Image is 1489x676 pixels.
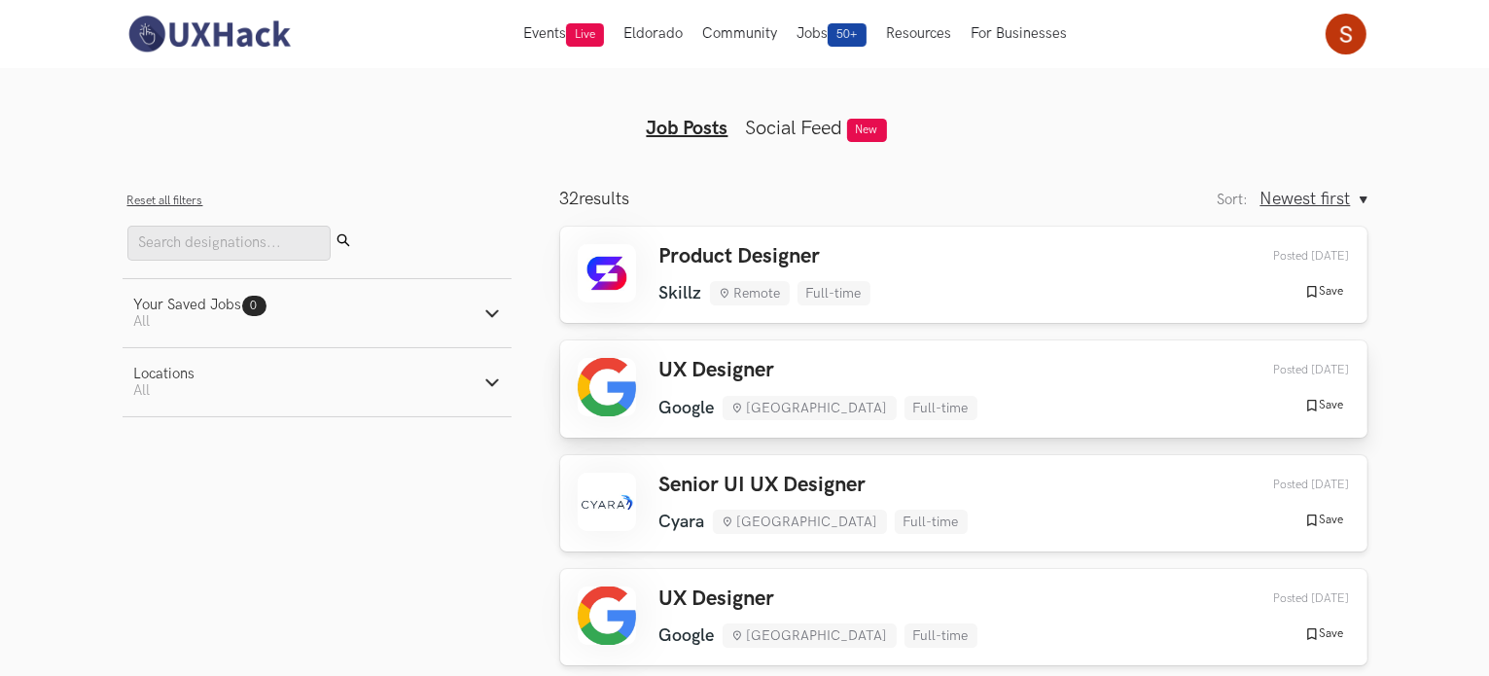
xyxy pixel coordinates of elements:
button: Your Saved Jobs0 All [123,279,512,347]
a: Social Feed [746,117,843,140]
label: Sort: [1218,192,1249,208]
span: 32 [560,189,580,209]
li: Google [659,625,715,646]
li: Skillz [659,283,702,303]
li: Full-time [904,623,977,648]
p: results [560,189,630,209]
button: LocationsAll [123,348,512,416]
li: Google [659,398,715,418]
button: Save [1298,397,1350,414]
h3: UX Designer [659,358,977,383]
li: Full-time [798,281,870,305]
input: Search [127,226,331,261]
span: 50+ [828,23,867,47]
div: Your Saved Jobs [134,297,266,313]
div: Locations [134,366,195,382]
button: Reset all filters [127,194,203,208]
span: Live [566,23,604,47]
li: Full-time [904,396,977,420]
div: 13th Sep [1228,363,1350,377]
span: 0 [251,299,258,313]
li: [GEOGRAPHIC_DATA] [723,396,897,420]
a: UX Designer Google [GEOGRAPHIC_DATA] Full-time Posted [DATE] Save [560,340,1367,437]
button: Save [1298,283,1350,301]
li: Full-time [895,510,968,534]
li: [GEOGRAPHIC_DATA] [723,623,897,648]
a: Job Posts [647,117,728,140]
img: Your profile pic [1326,14,1366,54]
h3: Senior UI UX Designer [659,473,968,498]
li: [GEOGRAPHIC_DATA] [713,510,887,534]
a: Product Designer Skillz Remote Full-time Posted [DATE] Save [560,227,1367,323]
button: Newest first, Sort: [1260,189,1367,209]
span: All [134,313,151,330]
li: Cyara [659,512,705,532]
ul: Tabs Interface [372,86,1118,140]
img: UXHack-logo.png [123,14,296,54]
li: Remote [710,281,790,305]
span: All [134,382,151,399]
div: 18th Sep [1228,249,1350,264]
h3: Product Designer [659,244,870,269]
a: UX Designer Google [GEOGRAPHIC_DATA] Full-time Posted [DATE] Save [560,569,1367,665]
span: Newest first [1260,189,1351,209]
button: Save [1298,512,1350,529]
span: New [847,119,887,142]
a: Senior UI UX Designer Cyara [GEOGRAPHIC_DATA] Full-time Posted [DATE] Save [560,455,1367,551]
div: 09th Sep [1228,591,1350,606]
button: Save [1298,625,1350,643]
div: 12th Sep [1228,478,1350,492]
h3: UX Designer [659,587,977,612]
